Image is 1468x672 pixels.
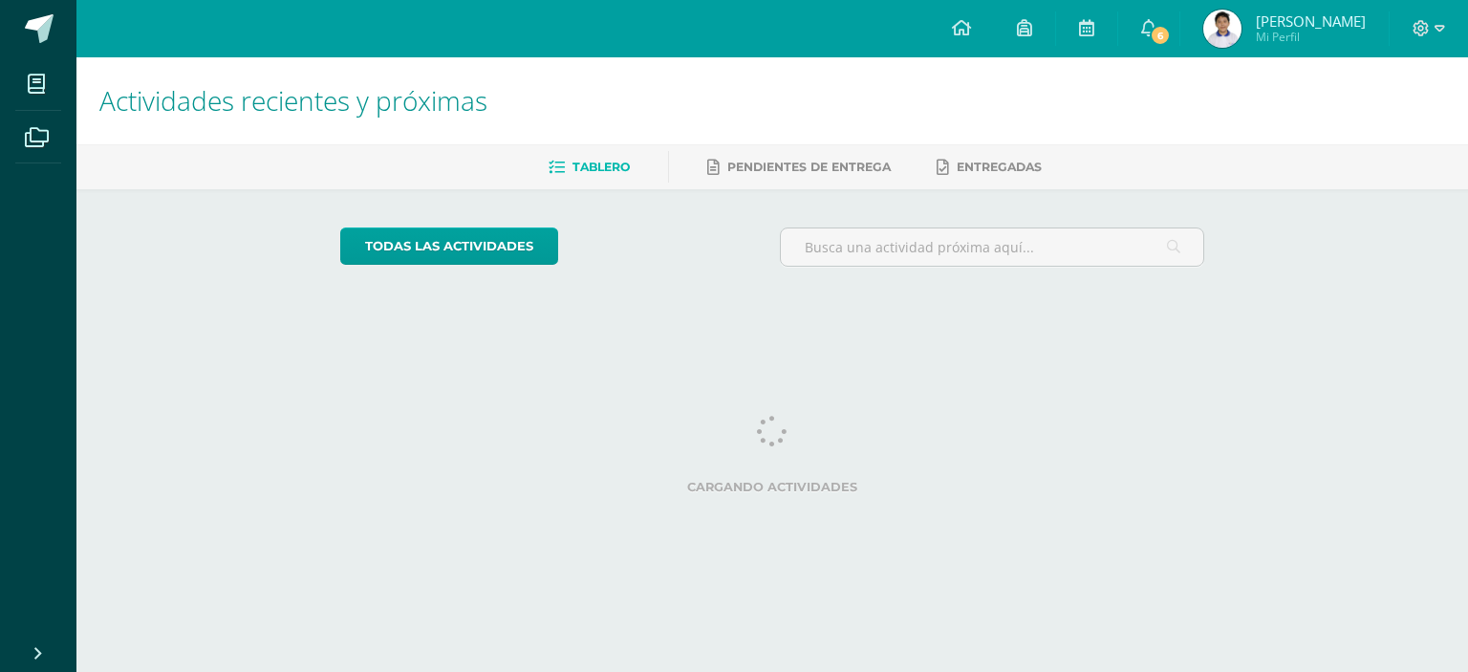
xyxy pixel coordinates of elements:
[937,152,1042,183] a: Entregadas
[549,152,630,183] a: Tablero
[572,160,630,174] span: Tablero
[707,152,891,183] a: Pendientes de entrega
[957,160,1042,174] span: Entregadas
[340,228,558,265] a: todas las Actividades
[1149,25,1170,46] span: 6
[1256,29,1366,45] span: Mi Perfil
[1256,11,1366,31] span: [PERSON_NAME]
[99,82,487,119] span: Actividades recientes y próximas
[1203,10,1241,48] img: 4e9bd0439262ddc4729a99252a11bfa3.png
[727,160,891,174] span: Pendientes de entrega
[781,228,1204,266] input: Busca una actividad próxima aquí...
[340,480,1205,494] label: Cargando actividades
